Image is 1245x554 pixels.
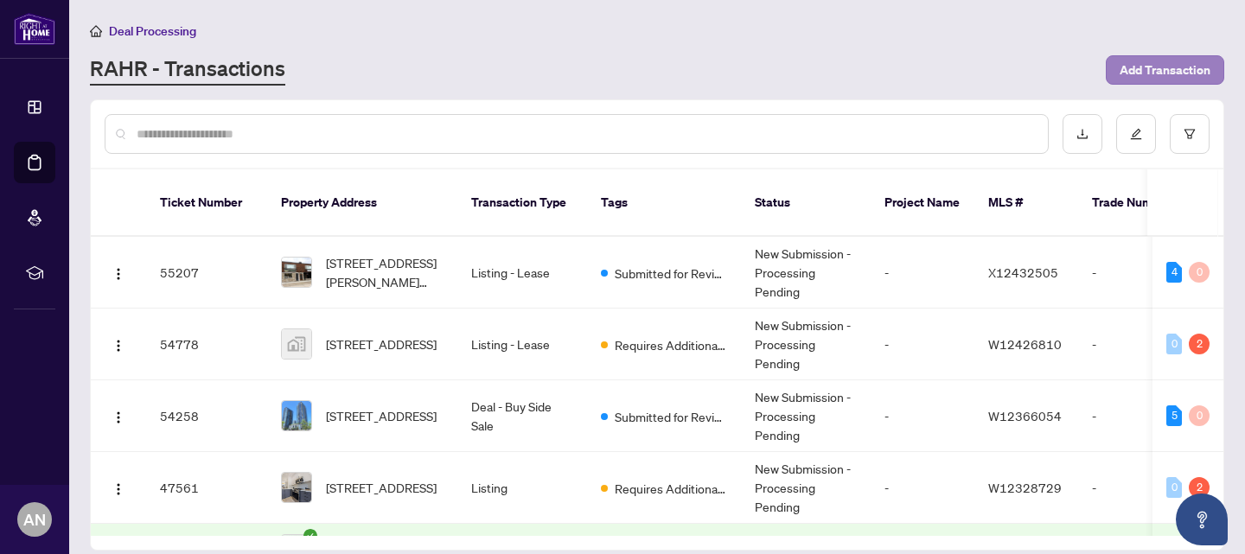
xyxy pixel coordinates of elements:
[326,334,437,353] span: [STREET_ADDRESS]
[1078,452,1199,524] td: -
[1166,477,1182,498] div: 0
[146,309,267,380] td: 54778
[1166,262,1182,283] div: 4
[90,54,285,86] a: RAHR - Transactions
[267,169,457,237] th: Property Address
[326,406,437,425] span: [STREET_ADDRESS]
[871,380,974,452] td: -
[1130,128,1142,140] span: edit
[1176,494,1228,545] button: Open asap
[146,380,267,452] td: 54258
[615,407,727,426] span: Submitted for Review
[326,253,444,291] span: [STREET_ADDRESS][PERSON_NAME][PERSON_NAME]
[1106,55,1224,85] button: Add Transaction
[741,452,871,524] td: New Submission - Processing Pending
[457,169,587,237] th: Transaction Type
[457,452,587,524] td: Listing
[974,169,1078,237] th: MLS #
[1078,237,1199,309] td: -
[282,401,311,430] img: thumbnail-img
[146,237,267,309] td: 55207
[1120,56,1210,84] span: Add Transaction
[90,25,102,37] span: home
[282,258,311,287] img: thumbnail-img
[741,237,871,309] td: New Submission - Processing Pending
[146,169,267,237] th: Ticket Number
[457,380,587,452] td: Deal - Buy Side Sale
[457,309,587,380] td: Listing - Lease
[1189,334,1210,354] div: 2
[1189,262,1210,283] div: 0
[105,258,132,286] button: Logo
[112,267,125,281] img: Logo
[1078,380,1199,452] td: -
[871,169,974,237] th: Project Name
[1116,114,1156,154] button: edit
[587,169,741,237] th: Tags
[1170,114,1210,154] button: filter
[23,507,46,532] span: AN
[1166,334,1182,354] div: 0
[871,237,974,309] td: -
[988,408,1062,423] span: W12366054
[1184,128,1196,140] span: filter
[1189,405,1210,426] div: 0
[326,478,437,497] span: [STREET_ADDRESS]
[1076,128,1089,140] span: download
[615,264,727,283] span: Submitted for Review
[1063,114,1102,154] button: download
[741,169,871,237] th: Status
[112,339,125,353] img: Logo
[615,335,727,354] span: Requires Additional Docs
[615,479,727,498] span: Requires Additional Docs
[741,309,871,380] td: New Submission - Processing Pending
[14,13,55,45] img: logo
[282,473,311,502] img: thumbnail-img
[105,474,132,501] button: Logo
[871,452,974,524] td: -
[988,264,1058,280] span: X12432505
[1078,309,1199,380] td: -
[109,23,196,39] span: Deal Processing
[871,309,974,380] td: -
[282,329,311,359] img: thumbnail-img
[457,237,587,309] td: Listing - Lease
[112,482,125,496] img: Logo
[303,529,317,543] span: check-circle
[1189,477,1210,498] div: 2
[105,330,132,358] button: Logo
[1166,405,1182,426] div: 5
[1078,169,1199,237] th: Trade Number
[112,411,125,424] img: Logo
[105,402,132,430] button: Logo
[741,380,871,452] td: New Submission - Processing Pending
[988,480,1062,495] span: W12328729
[146,452,267,524] td: 47561
[988,336,1062,352] span: W12426810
